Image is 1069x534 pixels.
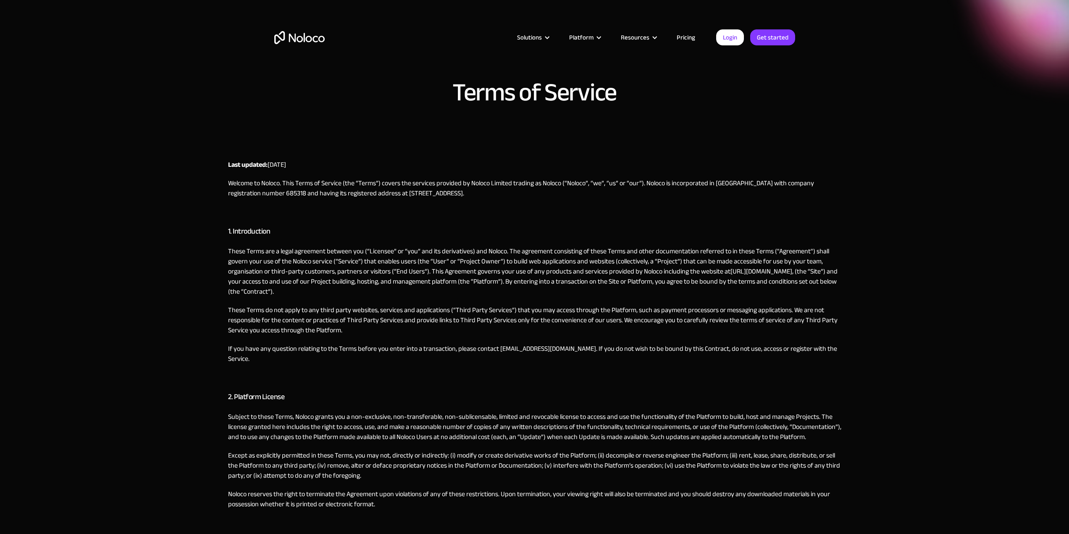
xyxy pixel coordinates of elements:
p: ‍ [228,207,841,217]
a: Get started [750,29,795,45]
h3: 2. Platform License [228,391,841,403]
a: Pricing [666,32,706,43]
div: Resources [621,32,649,43]
p: [DATE] [228,160,841,170]
a: home [274,31,325,44]
a: [URL][DOMAIN_NAME] [730,265,792,278]
div: Platform [569,32,594,43]
p: If you have any question relating to the Terms before you enter into a transaction, please contac... [228,344,841,364]
p: These Terms are a legal agreement between you (“Licensee” or “you” and its derivatives) and Noloc... [228,246,841,297]
div: Solutions [507,32,559,43]
a: Login [716,29,744,45]
div: Resources [610,32,666,43]
p: Welcome to Noloco. This Terms of Service (the “Terms”) covers the services provided by Noloco Lim... [228,178,841,198]
strong: Last updated: [228,158,268,171]
h1: Terms of Service [452,80,616,105]
div: Solutions [517,32,542,43]
p: ‍ [228,518,841,528]
p: Noloco reserves the right to terminate the Agreement upon violations of any of these restrictions... [228,489,841,509]
h3: 1. Introduction [228,225,841,238]
div: Platform [559,32,610,43]
p: Subject to these Terms, Noloco grants you a non-exclusive, non-transferable, non-sublicensable, l... [228,412,841,442]
p: These Terms do not apply to any third party websites, services and applications (“Third Party Ser... [228,305,841,335]
p: Except as explicitly permitted in these Terms, you may not, directly or indirectly: (i) modify or... [228,450,841,481]
p: ‍ [228,372,841,382]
